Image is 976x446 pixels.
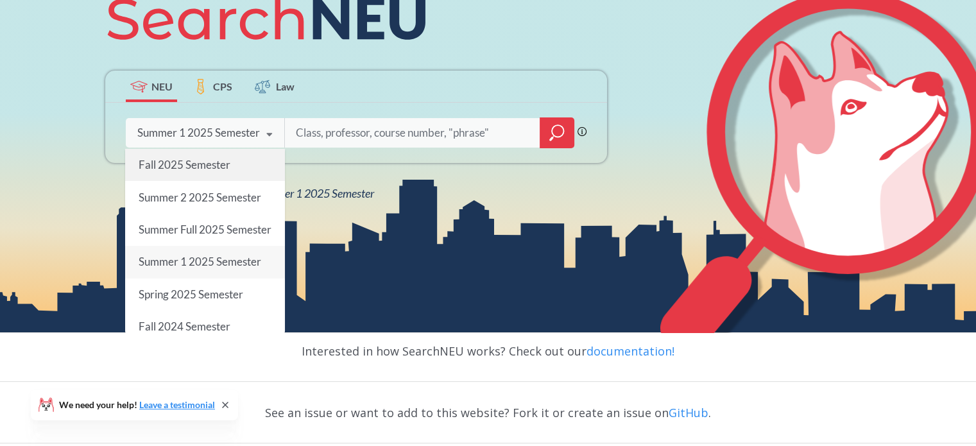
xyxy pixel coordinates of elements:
[139,223,271,236] span: Summer Full 2025 Semester
[540,117,574,148] div: magnifying glass
[295,119,531,146] input: Class, professor, course number, "phrase"
[276,79,295,94] span: Law
[139,287,243,301] span: Spring 2025 Semester
[586,343,674,359] a: documentation!
[139,158,230,171] span: Fall 2025 Semester
[137,126,260,140] div: Summer 1 2025 Semester
[139,320,230,333] span: Fall 2024 Semester
[213,79,232,94] span: CPS
[231,186,374,200] span: NEU Summer 1 2025 Semester
[139,191,261,204] span: Summer 2 2025 Semester
[151,79,173,94] span: NEU
[549,124,565,142] svg: magnifying glass
[139,255,261,268] span: Summer 1 2025 Semester
[669,405,708,420] a: GitHub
